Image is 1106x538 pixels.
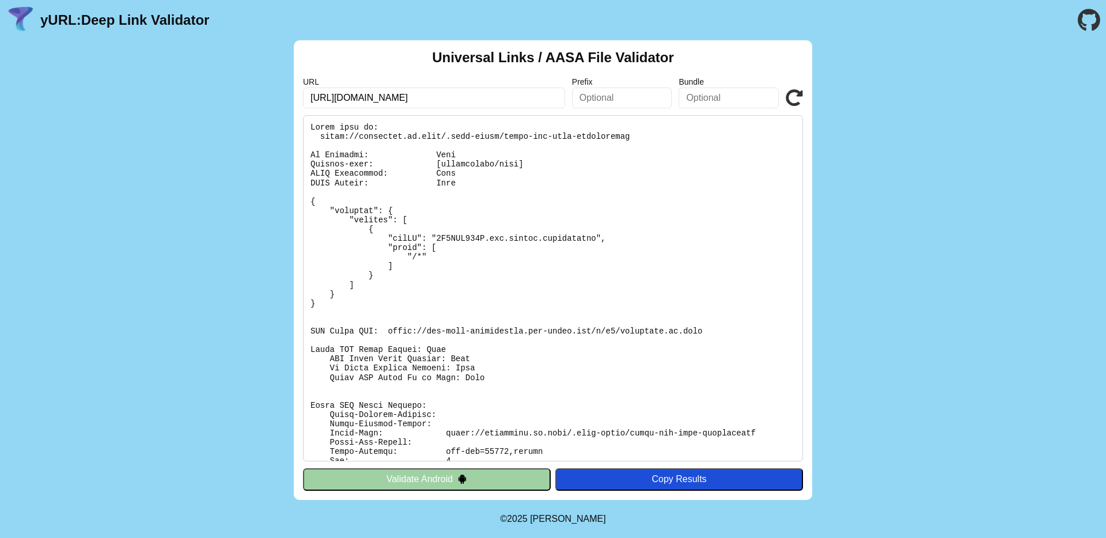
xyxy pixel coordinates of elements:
[6,5,36,35] img: yURL Logo
[40,12,209,28] a: yURL:Deep Link Validator
[572,88,672,108] input: Optional
[507,514,528,524] span: 2025
[303,77,565,86] label: URL
[530,514,606,524] a: Michael Ibragimchayev's Personal Site
[561,474,797,484] div: Copy Results
[303,468,551,490] button: Validate Android
[555,468,803,490] button: Copy Results
[432,50,674,66] h2: Universal Links / AASA File Validator
[303,88,565,108] input: Required
[679,88,779,108] input: Optional
[500,500,605,538] footer: ©
[679,77,779,86] label: Bundle
[457,474,467,484] img: droidIcon.svg
[303,115,803,461] pre: Lorem ipsu do: sitam://consectet.ad.elit/.sedd-eiusm/tempo-inc-utla-etdoloremag Al Enimadmi: Veni...
[572,77,672,86] label: Prefix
